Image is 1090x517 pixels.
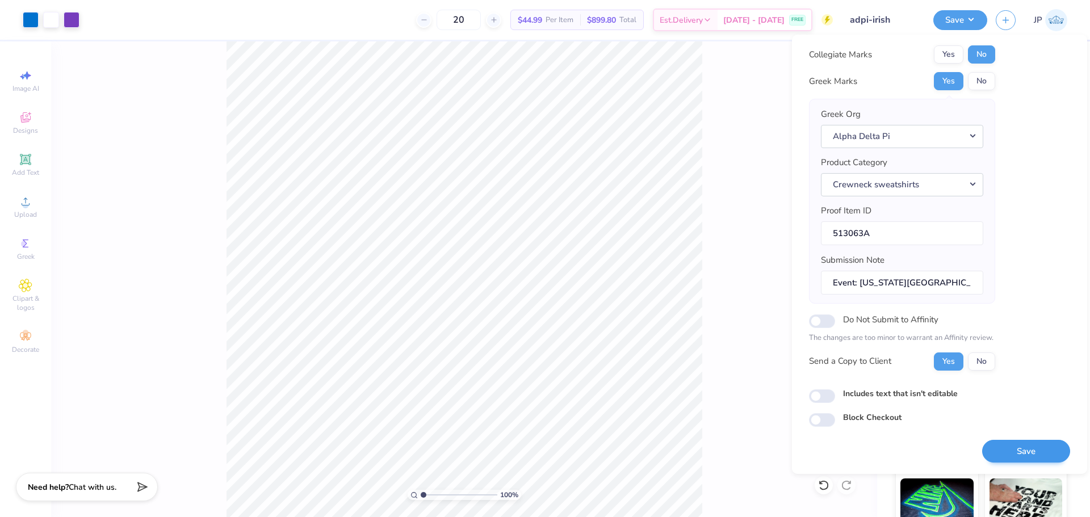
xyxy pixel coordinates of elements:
[821,173,983,196] button: Crewneck sweatshirts
[821,271,983,295] input: Add a note for Affinity
[982,440,1070,463] button: Save
[619,14,636,26] span: Total
[587,14,616,26] span: $899.80
[69,482,116,493] span: Chat with us.
[518,14,542,26] span: $44.99
[1034,9,1067,31] a: JP
[968,352,995,371] button: No
[968,45,995,64] button: No
[12,84,39,93] span: Image AI
[841,9,925,31] input: Untitled Design
[791,16,803,24] span: FREE
[934,45,963,64] button: Yes
[843,388,958,400] label: Includes text that isn't editable
[437,10,481,30] input: – –
[6,294,45,312] span: Clipart & logos
[809,355,891,368] div: Send a Copy to Client
[968,72,995,90] button: No
[934,352,963,371] button: Yes
[809,48,872,61] div: Collegiate Marks
[723,14,785,26] span: [DATE] - [DATE]
[500,490,518,500] span: 100 %
[934,72,963,90] button: Yes
[660,14,703,26] span: Est. Delivery
[809,75,857,88] div: Greek Marks
[843,411,902,423] label: Block Checkout
[546,14,573,26] span: Per Item
[28,482,69,493] strong: Need help?
[1034,14,1042,27] span: JP
[17,252,35,261] span: Greek
[821,108,861,121] label: Greek Org
[14,210,37,219] span: Upload
[12,345,39,354] span: Decorate
[821,204,871,217] label: Proof Item ID
[843,312,938,327] label: Do Not Submit to Affinity
[933,10,987,30] button: Save
[12,168,39,177] span: Add Text
[821,254,884,267] label: Submission Note
[809,333,995,344] p: The changes are too minor to warrant an Affinity review.
[1045,9,1067,31] img: John Paul Torres
[821,156,887,169] label: Product Category
[821,125,983,148] button: Alpha Delta Pi
[13,126,38,135] span: Designs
